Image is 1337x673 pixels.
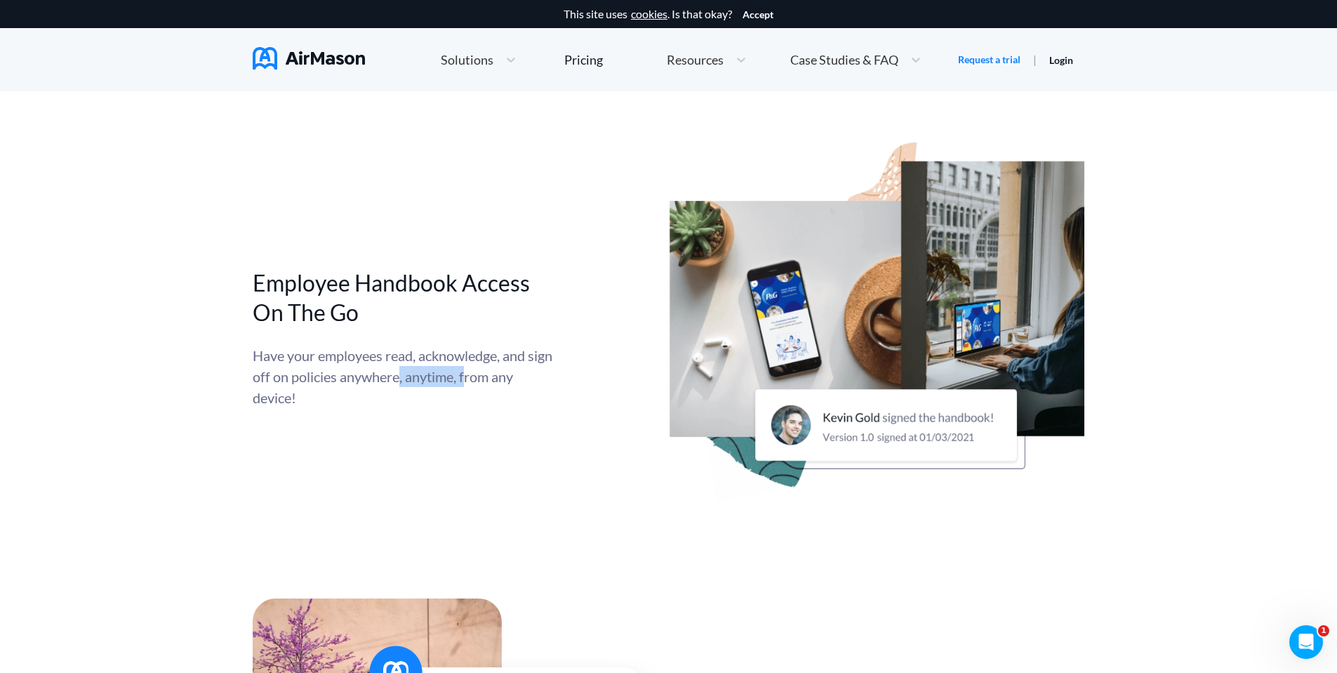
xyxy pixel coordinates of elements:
span: Solutions [441,53,493,66]
div: Pricing [564,53,603,66]
a: Login [1049,54,1073,66]
span: Resources [667,53,724,66]
img: handbook accessability [669,133,1085,540]
a: cookies [631,8,667,20]
iframe: Intercom live chat [1289,625,1323,659]
img: AirMason Logo [253,47,365,70]
a: Request a trial [958,53,1020,67]
span: Case Studies & FAQ [790,53,898,66]
a: Pricing [564,47,603,72]
span: 1 [1318,625,1329,636]
span: | [1033,53,1037,66]
button: Accept cookies [743,9,773,20]
h2: Employee Handbook Access On The Go [253,268,554,327]
div: Have your employees read, acknowledge, and sign off on policies anywhere, anytime, from any device! [253,345,554,408]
